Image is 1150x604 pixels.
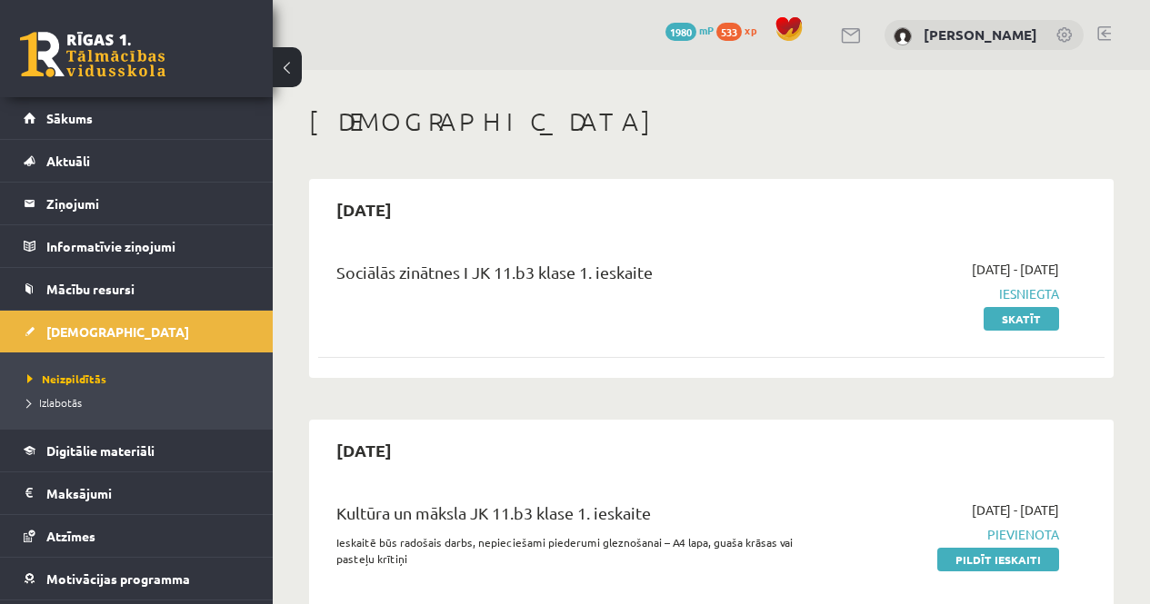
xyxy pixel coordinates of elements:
span: Motivācijas programma [46,570,190,587]
a: Motivācijas programma [24,558,250,599]
span: [DATE] - [DATE] [972,260,1059,279]
a: Sākums [24,97,250,139]
a: Izlabotās [27,394,255,411]
a: Aktuāli [24,140,250,182]
span: Sākums [46,110,93,126]
a: Neizpildītās [27,371,255,387]
span: 1980 [665,23,696,41]
h2: [DATE] [318,429,410,471]
p: Ieskaitē būs radošais darbs, nepieciešami piederumi gleznošanai – A4 lapa, guaša krāsas vai paste... [336,534,809,567]
span: mP [699,23,714,37]
h2: [DATE] [318,188,410,231]
span: Pievienota [836,525,1059,544]
legend: Ziņojumi [46,183,250,224]
span: Neizpildītās [27,371,106,386]
span: Izlabotās [27,395,82,410]
div: Sociālās zinātnes I JK 11.b3 klase 1. ieskaite [336,260,809,293]
a: Atzīmes [24,515,250,557]
div: Kultūra un māksla JK 11.b3 klase 1. ieskaite [336,500,809,534]
span: Digitālie materiāli [46,442,155,459]
legend: Maksājumi [46,472,250,514]
legend: Informatīvie ziņojumi [46,225,250,267]
span: Iesniegta [836,284,1059,303]
span: Aktuāli [46,153,90,169]
img: Zane Sukse [894,27,912,45]
span: [DATE] - [DATE] [972,500,1059,520]
a: Informatīvie ziņojumi [24,225,250,267]
a: Maksājumi [24,472,250,514]
a: Skatīt [984,307,1059,331]
h1: [DEMOGRAPHIC_DATA] [309,106,1114,137]
a: [DEMOGRAPHIC_DATA] [24,311,250,352]
a: 533 xp [716,23,765,37]
a: Mācību resursi [24,268,250,310]
span: Mācību resursi [46,281,135,297]
a: Pildīt ieskaiti [937,548,1059,571]
a: Digitālie materiāli [24,430,250,471]
a: [PERSON_NAME] [924,25,1037,44]
span: [DEMOGRAPHIC_DATA] [46,323,189,340]
span: Atzīmes [46,528,95,544]
span: xp [745,23,756,37]
a: 1980 mP [665,23,714,37]
a: Rīgas 1. Tālmācības vidusskola [20,32,165,77]
a: Ziņojumi [24,183,250,224]
span: 533 [716,23,742,41]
